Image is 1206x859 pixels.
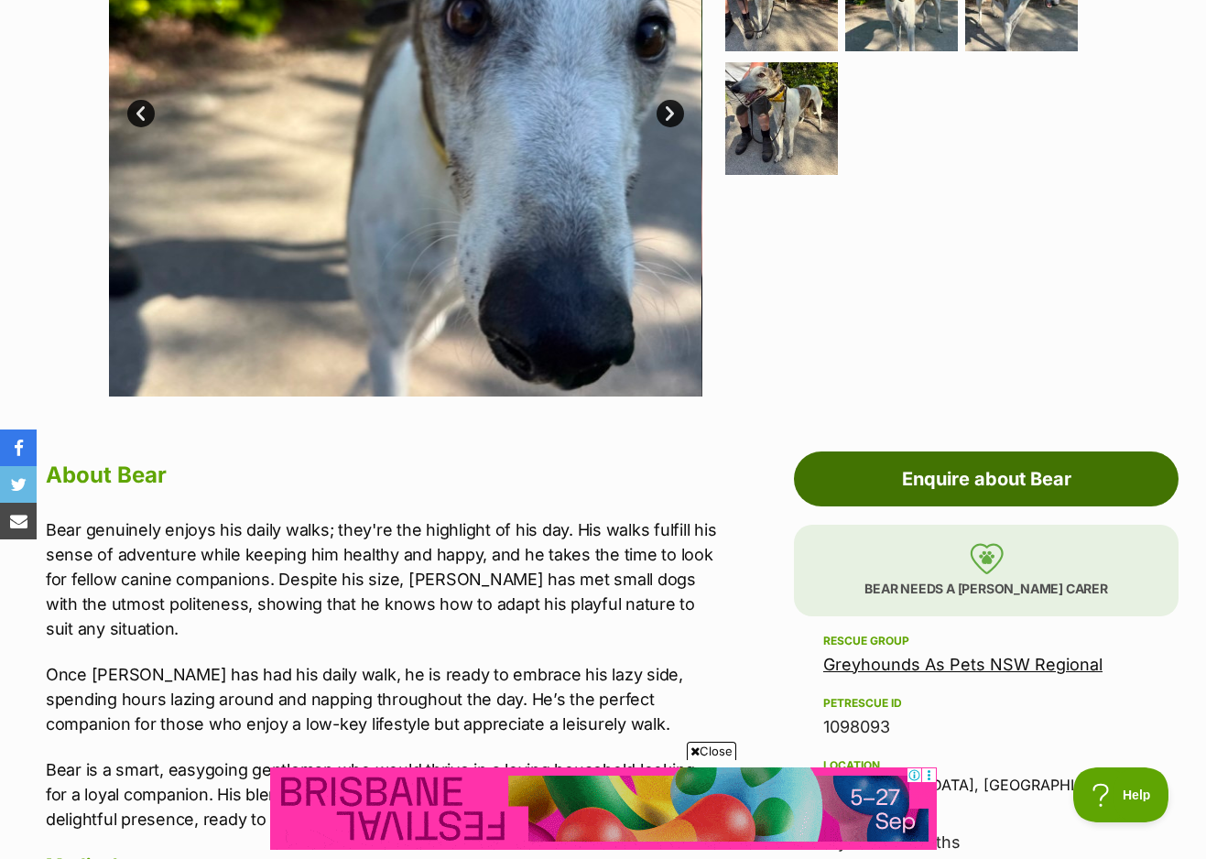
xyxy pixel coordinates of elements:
[46,517,718,641] p: Bear genuinely enjoys his daily walks; they're the highlight of his day. His walks fulfill his se...
[823,696,1149,711] div: PetRescue ID
[46,662,718,736] p: Once [PERSON_NAME] has had his daily walk, he is ready to embrace his lazy side, spending hours l...
[46,757,718,832] p: Bear is a smart, easygoing gentleman who would thrive in a loving household looking for a loyal c...
[657,100,684,127] a: Next
[823,830,1149,855] div: 5 years 2 months
[270,767,937,850] iframe: Advertisement
[823,755,1149,793] div: [GEOGRAPHIC_DATA], [GEOGRAPHIC_DATA]
[46,455,718,495] h2: About Bear
[823,655,1103,674] a: Greyhounds As Pets NSW Regional
[687,742,736,760] span: Close
[970,543,1004,574] img: foster-care-31f2a1ccfb079a48fc4dc6d2a002ce68c6d2b76c7ccb9e0da61f6cd5abbf869a.svg
[1073,767,1169,822] iframe: Help Scout Beacon - Open
[823,634,1149,648] div: Rescue group
[794,451,1179,506] a: Enquire about Bear
[725,62,838,175] img: Photo of Bear
[794,525,1179,616] p: Bear needs a [PERSON_NAME] carer
[127,100,155,127] a: Prev
[823,714,1149,740] div: 1098093
[2,2,16,16] img: consumer-privacy-logo.png
[823,758,1149,773] div: Location
[823,811,1149,826] div: Age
